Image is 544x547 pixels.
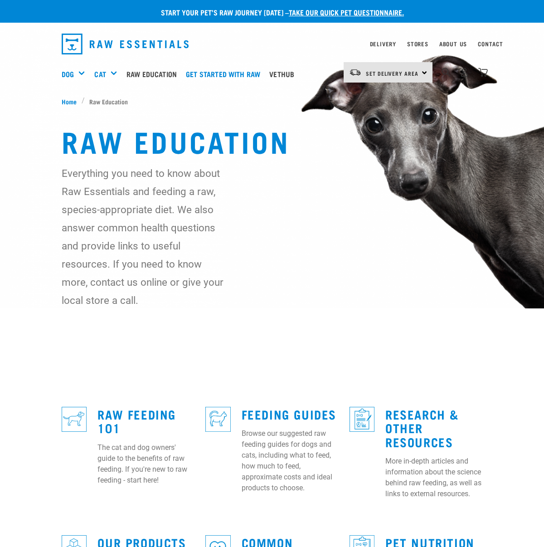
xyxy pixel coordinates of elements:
a: Vethub [267,56,301,92]
p: The cat and dog owners' guide to the benefits of raw feeding. If you're new to raw feeding - star... [97,442,194,486]
p: More in-depth articles and information about the science behind raw feeding, as well as links to ... [385,456,482,499]
img: re-icons-healthcheck1-sq-blue.png [350,407,374,432]
a: Home [62,97,82,106]
nav: breadcrumbs [62,97,482,106]
span: Set Delivery Area [366,72,418,75]
nav: dropdown navigation [54,30,490,58]
img: van-moving.png [349,68,361,77]
img: user.png [460,68,469,77]
p: Everything you need to know about Raw Essentials and feeding a raw, species-appropriate diet. We ... [62,164,230,309]
a: Raw Education [124,56,184,92]
a: About Us [439,42,467,45]
a: Delivery [370,42,396,45]
img: home-icon-1@2x.png [442,68,450,76]
a: Research & Other Resources [385,410,459,445]
img: Raw Essentials Logo [62,34,189,54]
a: take our quick pet questionnaire. [289,10,404,14]
a: Feeding Guides [242,410,336,417]
a: Cat [94,68,106,79]
a: Contact [478,42,503,45]
a: Get started with Raw [184,56,267,92]
img: re-icons-cat2-sq-blue.png [205,407,230,432]
img: home-icon@2x.png [478,68,488,77]
a: Stores [407,42,428,45]
a: Dog [62,68,74,79]
p: Browse our suggested raw feeding guides for dogs and cats, including what to feed, how much to fe... [242,428,339,493]
a: Raw Feeding 101 [97,410,176,431]
h1: Raw Education [62,124,482,157]
img: re-icons-dog3-sq-blue.png [62,407,87,432]
a: Pet Nutrition [385,539,475,546]
span: Home [62,97,77,106]
a: Our Products [97,539,186,546]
